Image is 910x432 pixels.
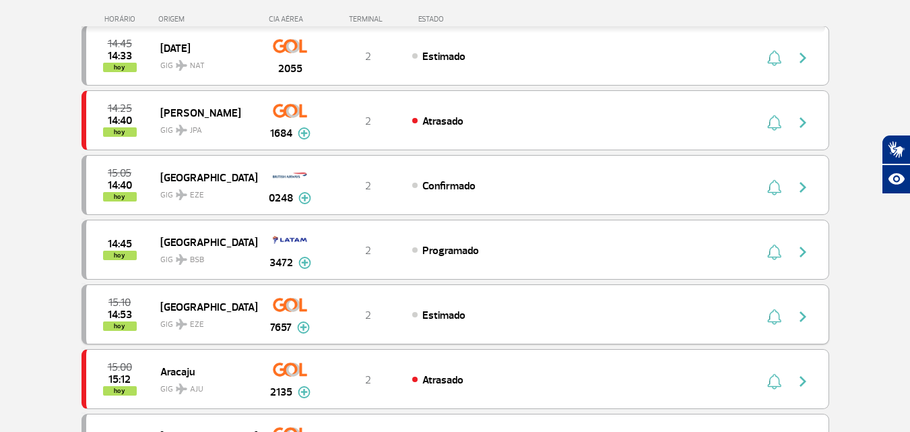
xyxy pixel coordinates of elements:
[190,189,204,202] span: EZE
[176,319,187,330] img: destiny_airplane.svg
[176,383,187,394] img: destiny_airplane.svg
[412,15,521,24] div: ESTADO
[298,127,311,140] img: mais-info-painel-voo.svg
[103,386,137,396] span: hoy
[422,50,465,63] span: Estimado
[270,319,292,336] span: 7657
[103,127,137,137] span: hoy
[422,373,463,387] span: Atrasado
[160,311,247,331] span: GIG
[190,125,202,137] span: JPA
[298,257,311,269] img: mais-info-painel-voo.svg
[365,50,371,63] span: 2
[103,321,137,331] span: hoy
[298,192,311,204] img: mais-info-painel-voo.svg
[160,182,247,202] span: GIG
[795,115,811,131] img: seta-direita-painel-voo.svg
[176,254,187,265] img: destiny_airplane.svg
[767,373,781,390] img: sino-painel-voo.svg
[278,61,302,77] span: 2055
[86,15,159,24] div: HORÁRIO
[297,321,310,334] img: mais-info-painel-voo.svg
[190,383,203,396] span: AJU
[190,60,205,72] span: NAT
[160,376,247,396] span: GIG
[108,104,132,113] span: 2025-08-26 14:25:00
[103,192,137,202] span: hoy
[795,50,811,66] img: seta-direita-painel-voo.svg
[767,309,781,325] img: sino-painel-voo.svg
[795,373,811,390] img: seta-direita-painel-voo.svg
[882,135,910,164] button: Abrir tradutor de língua de sinais.
[365,309,371,322] span: 2
[160,53,247,72] span: GIG
[160,117,247,137] span: GIG
[160,104,247,121] span: [PERSON_NAME]
[108,375,131,384] span: 2025-08-26 15:12:00
[103,63,137,72] span: hoy
[422,179,476,193] span: Confirmado
[108,239,132,249] span: 2025-08-26 14:45:00
[270,384,292,400] span: 2135
[108,310,132,319] span: 2025-08-26 14:53:00
[422,115,463,128] span: Atrasado
[767,115,781,131] img: sino-painel-voo.svg
[882,164,910,194] button: Abrir recursos assistivos.
[108,51,132,61] span: 2025-08-26 14:33:00
[257,15,324,24] div: CIA AÉREA
[160,39,247,57] span: [DATE]
[108,39,132,49] span: 2025-08-26 14:45:00
[795,309,811,325] img: seta-direita-painel-voo.svg
[160,247,247,266] span: GIG
[176,189,187,200] img: destiny_airplane.svg
[108,168,131,178] span: 2025-08-26 15:05:00
[767,50,781,66] img: sino-painel-voo.svg
[160,363,247,380] span: Aracaju
[108,298,131,307] span: 2025-08-26 15:10:00
[190,319,204,331] span: EZE
[365,373,371,387] span: 2
[270,125,292,142] span: 1684
[365,244,371,257] span: 2
[108,181,132,190] span: 2025-08-26 14:40:00
[160,298,247,315] span: [GEOGRAPHIC_DATA]
[298,386,311,398] img: mais-info-painel-voo.svg
[795,179,811,195] img: seta-direita-painel-voo.svg
[269,255,293,271] span: 3472
[160,233,247,251] span: [GEOGRAPHIC_DATA]
[365,179,371,193] span: 2
[176,125,187,135] img: destiny_airplane.svg
[422,309,465,322] span: Estimado
[767,244,781,260] img: sino-painel-voo.svg
[882,135,910,194] div: Plugin de acessibilidade da Hand Talk.
[103,251,137,260] span: hoy
[190,254,204,266] span: BSB
[158,15,257,24] div: ORIGEM
[422,244,479,257] span: Programado
[160,168,247,186] span: [GEOGRAPHIC_DATA]
[108,363,132,372] span: 2025-08-26 15:00:00
[324,15,412,24] div: TERMINAL
[176,60,187,71] img: destiny_airplane.svg
[365,115,371,128] span: 2
[795,244,811,260] img: seta-direita-painel-voo.svg
[108,116,132,125] span: 2025-08-26 14:40:00
[269,190,293,206] span: 0248
[767,179,781,195] img: sino-painel-voo.svg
